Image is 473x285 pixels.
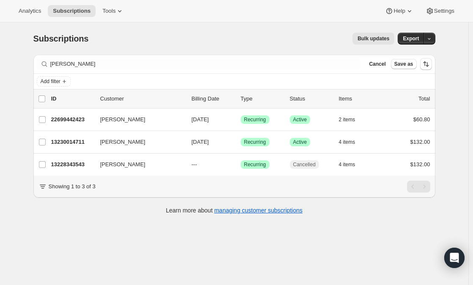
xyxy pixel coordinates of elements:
[380,5,418,17] button: Help
[95,113,180,126] button: [PERSON_NAME]
[407,181,430,193] nav: Pagination
[391,59,417,69] button: Save as
[393,8,405,14] span: Help
[403,35,419,42] span: Export
[410,139,430,145] span: $132.00
[19,8,41,14] span: Analytics
[339,161,355,168] span: 4 items
[51,160,93,169] p: 13228343543
[51,95,430,103] div: IDCustomerBilling DateTypeStatusItemsTotal
[192,95,234,103] p: Billing Date
[97,5,129,17] button: Tools
[192,161,197,168] span: ---
[51,115,93,124] p: 22699442423
[100,138,146,146] span: [PERSON_NAME]
[352,33,394,45] button: Bulk updates
[51,159,430,170] div: 13228343543[PERSON_NAME]---SuccessRecurringCancelled4 items$132.00
[339,139,355,145] span: 4 items
[339,95,381,103] div: Items
[95,135,180,149] button: [PERSON_NAME]
[293,116,307,123] span: Active
[366,59,389,69] button: Cancel
[51,136,430,148] div: 13230014711[PERSON_NAME][DATE]SuccessRecurringSuccessActive4 items$132.00
[418,95,430,103] p: Total
[102,8,115,14] span: Tools
[100,160,146,169] span: [PERSON_NAME]
[293,139,307,145] span: Active
[434,8,454,14] span: Settings
[100,115,146,124] span: [PERSON_NAME]
[50,58,361,70] input: Filter subscribers
[398,33,424,45] button: Export
[410,161,430,168] span: $132.00
[394,61,413,67] span: Save as
[244,139,266,145] span: Recurring
[14,5,46,17] button: Analytics
[244,161,266,168] span: Recurring
[51,95,93,103] p: ID
[49,182,96,191] p: Showing 1 to 3 of 3
[166,206,302,215] p: Learn more about
[421,5,459,17] button: Settings
[192,116,209,123] span: [DATE]
[41,78,60,85] span: Add filter
[420,58,432,70] button: Sort the results
[444,248,465,268] div: Open Intercom Messenger
[48,5,96,17] button: Subscriptions
[293,161,316,168] span: Cancelled
[339,136,365,148] button: 4 items
[192,139,209,145] span: [DATE]
[33,34,89,43] span: Subscriptions
[244,116,266,123] span: Recurring
[214,207,302,214] a: managing customer subscriptions
[53,8,91,14] span: Subscriptions
[241,95,283,103] div: Type
[339,116,355,123] span: 2 items
[95,158,180,171] button: [PERSON_NAME]
[339,114,365,126] button: 2 items
[369,61,385,67] span: Cancel
[51,138,93,146] p: 13230014711
[290,95,332,103] p: Status
[37,76,71,87] button: Add filter
[357,35,389,42] span: Bulk updates
[413,116,430,123] span: $60.80
[51,114,430,126] div: 22699442423[PERSON_NAME][DATE]SuccessRecurringSuccessActive2 items$60.80
[100,95,185,103] p: Customer
[339,159,365,170] button: 4 items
